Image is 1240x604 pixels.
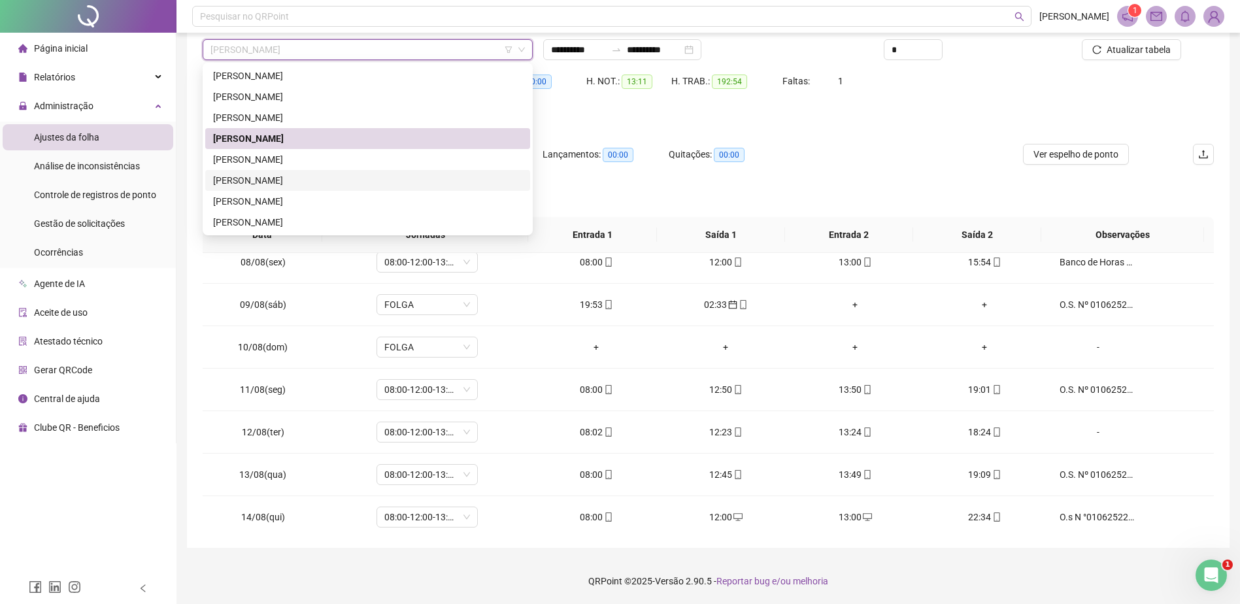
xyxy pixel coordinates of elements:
div: + [801,297,909,312]
div: FLAVIO JOSE DOS SANTOS [205,149,530,170]
span: left [139,584,148,593]
span: facebook [29,580,42,594]
div: 19:53 [542,297,650,312]
span: mobile [991,385,1001,394]
span: mobile [862,258,872,267]
div: [PERSON_NAME] [213,90,522,104]
span: 12/08(ter) [242,427,284,437]
div: O.S. Nº 010625221130104865 | RVD-CEN [1060,297,1137,312]
div: 13:50 [801,382,909,397]
span: reload [1092,45,1101,54]
div: H. TRAB.: [671,74,782,89]
div: Banco de Horas Fim expediente [1060,255,1137,269]
span: Administração [34,101,93,111]
span: gift [18,423,27,432]
sup: 1 [1128,4,1141,17]
span: upload [1198,149,1209,159]
span: Atestado técnico [34,336,103,346]
span: mobile [991,512,1001,522]
img: 85973 [1204,7,1224,26]
span: 13/08(qua) [239,469,286,480]
div: DIEGO CAIRO SOUSA SILVA [205,86,530,107]
span: 08:00-12:00-13:00-18:00 [384,507,470,527]
div: + [542,340,650,354]
span: search [1014,12,1024,22]
span: 08:00-12:00-13:00-18:00 [384,422,470,442]
span: mobile [862,428,872,437]
div: 12:23 [671,425,780,439]
span: 08/08(sex) [241,257,286,267]
span: Agente de IA [34,278,85,289]
span: Relatórios [34,72,75,82]
span: Gestão de solicitações [34,218,125,229]
span: desktop [862,512,872,522]
iframe: Intercom live chat [1196,560,1227,591]
span: 1 [1222,560,1233,570]
th: Entrada 1 [528,217,656,253]
span: mobile [603,258,613,267]
span: home [18,44,27,53]
span: lock [18,101,27,110]
span: Análise de inconsistências [34,161,140,171]
span: Gerar QRCode [34,365,92,375]
span: Ocorrências [34,247,83,258]
span: 00:00 [521,75,552,89]
span: 08:00-12:00-13:00-17:00 [384,252,470,272]
span: Ver espelho de ponto [1033,147,1118,161]
div: ENOS PEREIRA DA SILVA [205,107,530,128]
div: + [671,340,780,354]
span: Reportar bug e/ou melhoria [716,576,828,586]
div: - [1060,425,1137,439]
div: 02:33 [671,297,780,312]
span: mobile [732,428,743,437]
div: 13:24 [801,425,909,439]
span: mobile [603,300,613,309]
div: + [930,297,1039,312]
div: DANILO MARTINS PEREIRA [205,65,530,86]
span: notification [1122,10,1133,22]
span: swap-right [611,44,622,55]
div: 19:01 [930,382,1039,397]
span: 13:11 [622,75,652,89]
span: Controle de registros de ponto [34,190,156,200]
span: 00:00 [714,148,745,162]
span: audit [18,308,27,317]
div: + [801,340,909,354]
div: O.S. Nº 010625225200132760 | FTTH-RVD [1060,467,1137,482]
div: [PERSON_NAME] [213,152,522,167]
span: info-circle [18,394,27,403]
span: Central de ajuda [34,394,100,404]
button: Atualizar tabela [1082,39,1181,60]
span: Página inicial [34,43,88,54]
div: [PERSON_NAME] [213,215,522,229]
span: mobile [862,385,872,394]
span: linkedin [48,580,61,594]
div: O.S. Nº 010625220082146846 | (542393) [GEOGRAPHIC_DATA] [1060,382,1137,397]
div: GILSON DOS SANTOS OLIVEIRA [205,170,530,191]
div: Lançamentos: [543,147,669,162]
span: 09/08(sáb) [240,299,286,310]
span: instagram [68,580,81,594]
div: H. NOT.: [586,74,671,89]
span: FOLGA [384,337,470,357]
div: 08:00 [542,255,650,269]
div: HE 3: [502,74,586,89]
div: Quitações: [669,147,795,162]
div: 12:00 [671,255,780,269]
span: mobile [991,258,1001,267]
span: FERNANDO PAZ DA SILVA [210,40,525,59]
span: 1 [838,76,843,86]
span: 1 [1133,6,1137,15]
button: Ver espelho de ponto [1023,144,1129,165]
div: + [930,340,1039,354]
span: mail [1150,10,1162,22]
div: [PERSON_NAME] [213,194,522,209]
span: [PERSON_NAME] [1039,9,1109,24]
span: Aceite de uso [34,307,88,318]
span: mobile [991,470,1001,479]
span: 08:00-12:00-13:00-18:00 [384,380,470,399]
span: 08:00-12:00-13:00-18:00 [384,465,470,484]
div: 18:24 [930,425,1039,439]
div: FERNANDO PAZ DA SILVA [205,128,530,149]
div: 08:00 [542,467,650,482]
